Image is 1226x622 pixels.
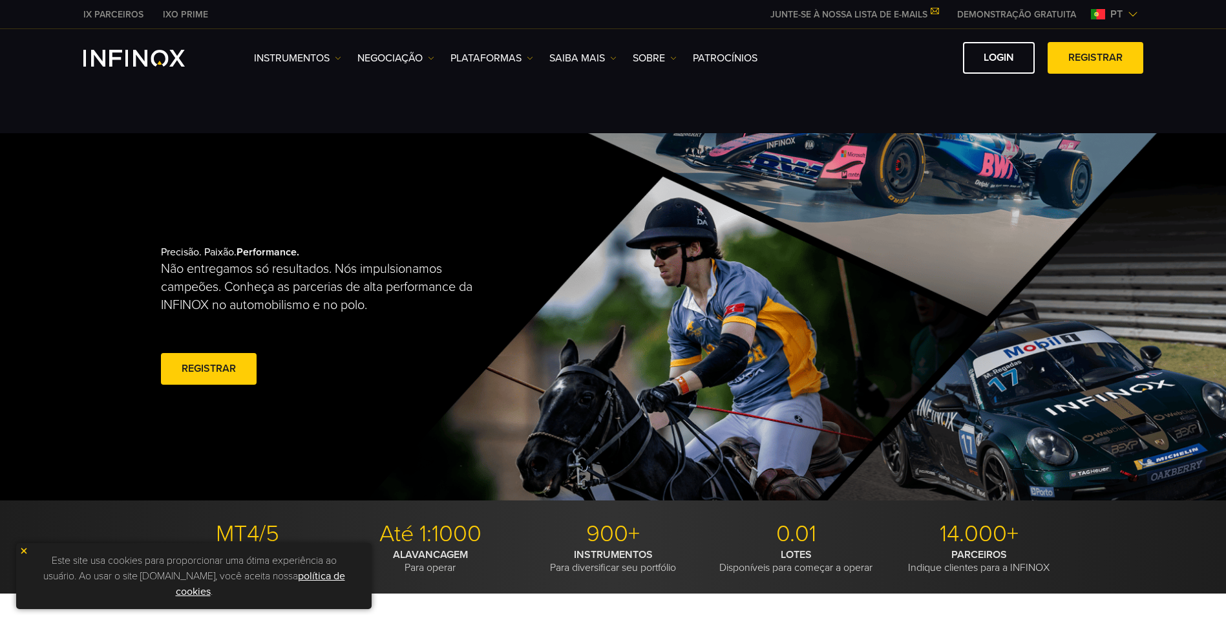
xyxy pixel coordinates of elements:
p: Não entregamos só resultados. Nós impulsionamos campeões. Conheça as parcerias de alta performanc... [161,260,487,314]
a: Instrumentos [254,50,341,66]
a: JUNTE-SE À NOSSA LISTA DE E-MAILS [761,9,947,20]
a: INFINOX [153,8,218,21]
p: Para operar [344,548,517,574]
p: Este site usa cookies para proporcionar uma ótima experiência ao usuário. Ao usar o site [DOMAIN_... [23,550,365,603]
p: Para diversificar seu portfólio [527,548,700,574]
p: 14.000+ [893,520,1066,548]
strong: PARCEIROS [951,548,1007,561]
a: Saiba mais [549,50,617,66]
img: yellow close icon [19,546,28,555]
a: Registrar [1048,42,1143,74]
strong: LOTES [781,548,812,561]
a: INFINOX Logo [83,50,215,67]
p: Até 1:1000 [344,520,517,548]
p: 900+ [527,520,700,548]
p: Disponíveis para começar a operar [710,548,883,574]
a: NEGOCIAÇÃO [357,50,434,66]
strong: ALAVANCAGEM [393,548,468,561]
a: Registrar [161,353,257,385]
a: SOBRE [633,50,677,66]
a: INFINOX [74,8,153,21]
a: Login [963,42,1035,74]
strong: INSTRUMENTOS [574,548,653,561]
a: INFINOX MENU [947,8,1086,21]
a: Patrocínios [693,50,757,66]
p: 0.01 [710,520,883,548]
p: Indique clientes para a INFINOX [893,548,1066,574]
div: Precisão. Paixão. [161,225,568,409]
p: MT4/5 [161,520,334,548]
span: pt [1105,6,1128,22]
strong: Performance. [237,246,299,259]
a: PLATAFORMAS [450,50,533,66]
